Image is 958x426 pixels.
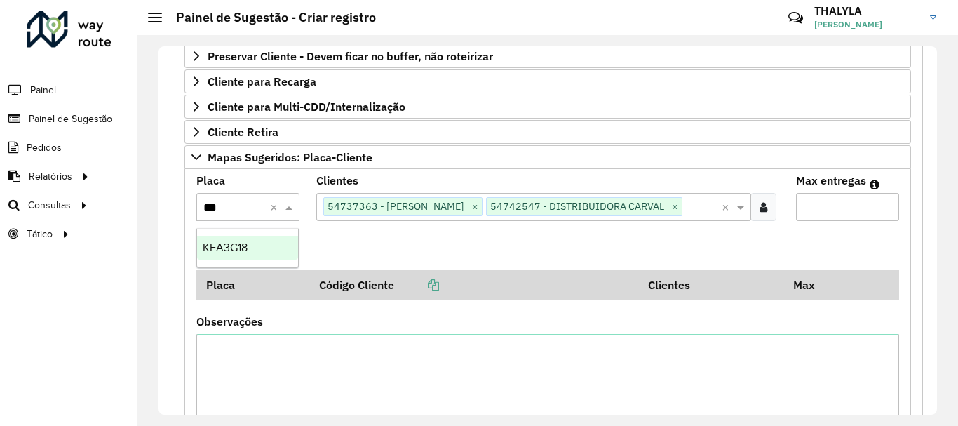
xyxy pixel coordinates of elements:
[184,120,911,144] a: Cliente Retira
[270,199,282,215] span: Clear all
[208,126,278,138] span: Cliente Retira
[162,10,376,25] h2: Painel de Sugestão - Criar registro
[30,83,56,98] span: Painel
[208,152,372,163] span: Mapas Sugeridos: Placa-Cliente
[196,172,225,189] label: Placa
[208,51,493,62] span: Preservar Cliente - Devem ficar no buffer, não roteirizar
[208,76,316,87] span: Cliente para Recarga
[27,140,62,155] span: Pedidos
[814,18,919,31] span: [PERSON_NAME]
[722,199,734,215] span: Clear all
[184,95,911,119] a: Cliente para Multi-CDD/Internalização
[28,198,71,213] span: Consultas
[29,169,72,184] span: Relatórios
[324,198,468,215] span: 54737363 - [PERSON_NAME]
[196,270,310,300] th: Placa
[184,69,911,93] a: Cliente para Recarga
[814,4,919,18] h3: THALYLA
[27,227,53,241] span: Tático
[208,101,405,112] span: Cliente para Multi-CDD/Internalização
[196,228,299,268] ng-dropdown-panel: Options list
[796,172,866,189] label: Max entregas
[638,270,783,300] th: Clientes
[184,145,911,169] a: Mapas Sugeridos: Placa-Cliente
[184,44,911,68] a: Preservar Cliente - Devem ficar no buffer, não roteirizar
[29,112,112,126] span: Painel de Sugestão
[310,270,639,300] th: Código Cliente
[668,199,682,215] span: ×
[196,313,263,330] label: Observações
[316,172,358,189] label: Clientes
[870,179,879,190] em: Máximo de clientes que serão colocados na mesma rota com os clientes informados
[781,3,811,33] a: Contato Rápido
[468,199,482,215] span: ×
[783,270,839,300] th: Max
[487,198,668,215] span: 54742547 - DISTRIBUIDORA CARVAL
[203,241,248,253] span: KEA3G18
[394,278,439,292] a: Copiar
